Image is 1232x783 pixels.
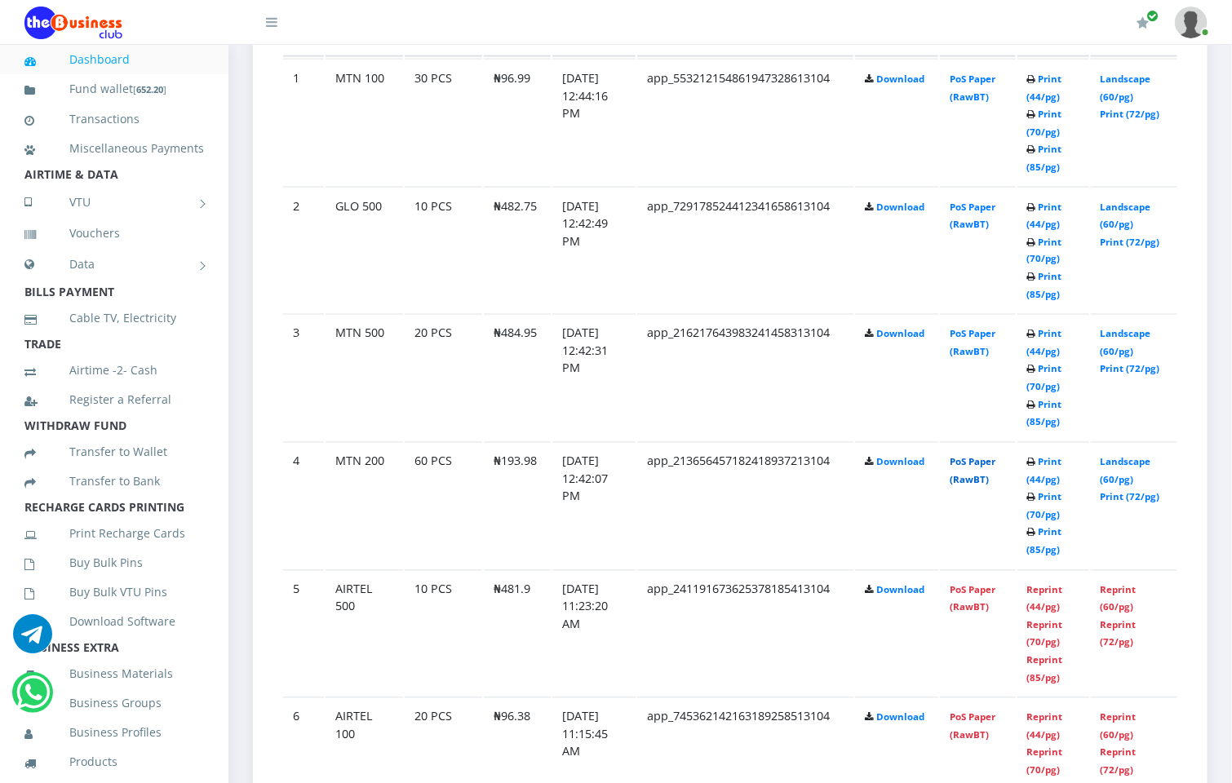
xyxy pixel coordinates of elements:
[950,584,995,614] a: PoS Paper (RawBT)
[1146,10,1159,22] span: Renew/Upgrade Subscription
[283,442,324,568] td: 4
[1101,746,1137,776] a: Reprint (72/pg)
[405,442,482,568] td: 60 PCS
[1027,619,1063,649] a: Reprint (70/pg)
[950,711,995,741] a: PoS Paper (RawBT)
[1101,236,1160,248] a: Print (72/pg)
[637,570,853,697] td: app_241191673625378185413104
[1027,491,1062,521] a: Print (70/pg)
[326,442,403,568] td: MTN 200
[405,570,482,697] td: 10 PCS
[24,573,204,611] a: Buy Bulk VTU Pins
[876,584,924,596] a: Download
[283,187,324,313] td: 2
[552,442,636,568] td: [DATE] 12:42:07 PM
[1101,73,1151,103] a: Landscape (60/pg)
[326,59,403,185] td: MTN 100
[484,442,551,568] td: ₦193.98
[1101,108,1160,120] a: Print (72/pg)
[1101,201,1151,231] a: Landscape (60/pg)
[24,244,204,285] a: Data
[1027,108,1062,138] a: Print (70/pg)
[1027,143,1062,173] a: Print (85/pg)
[1101,584,1137,614] a: Reprint (60/pg)
[24,299,204,337] a: Cable TV, Electricity
[283,314,324,440] td: 3
[1027,456,1062,486] a: Print (44/pg)
[1027,73,1062,103] a: Print (44/pg)
[326,187,403,313] td: GLO 500
[24,7,122,39] img: Logo
[326,314,403,440] td: MTN 500
[405,59,482,185] td: 30 PCS
[24,352,204,389] a: Airtime -2- Cash
[283,59,324,185] td: 1
[405,187,482,313] td: 10 PCS
[1101,328,1151,358] a: Landscape (60/pg)
[1101,456,1151,486] a: Landscape (60/pg)
[1101,619,1137,649] a: Reprint (72/pg)
[484,570,551,697] td: ₦481.9
[637,187,853,313] td: app_729178524412341658613104
[637,314,853,440] td: app_216217643983241458313104
[552,187,636,313] td: [DATE] 12:42:49 PM
[1027,236,1062,266] a: Print (70/pg)
[1101,711,1137,741] a: Reprint (60/pg)
[1027,399,1062,429] a: Print (85/pg)
[24,70,204,108] a: Fund wallet[652.20]
[484,314,551,440] td: ₦484.95
[24,603,204,640] a: Download Software
[552,59,636,185] td: [DATE] 12:44:16 PM
[24,100,204,138] a: Transactions
[950,456,995,486] a: PoS Paper (RawBT)
[24,215,204,252] a: Vouchers
[24,381,204,418] a: Register a Referral
[24,714,204,751] a: Business Profiles
[326,570,403,697] td: AIRTEL 500
[1175,7,1208,38] img: User
[24,655,204,692] a: Business Materials
[637,442,853,568] td: app_213656457182418937213104
[876,456,924,468] a: Download
[1027,526,1062,556] a: Print (85/pg)
[950,328,995,358] a: PoS Paper (RawBT)
[950,201,995,231] a: PoS Paper (RawBT)
[876,201,924,213] a: Download
[1027,271,1062,301] a: Print (85/pg)
[24,684,204,722] a: Business Groups
[1027,711,1063,741] a: Reprint (44/pg)
[283,570,324,697] td: 5
[133,83,166,95] small: [ ]
[24,462,204,500] a: Transfer to Bank
[1101,491,1160,503] a: Print (72/pg)
[1101,363,1160,375] a: Print (72/pg)
[876,328,924,340] a: Download
[16,685,50,712] a: Chat for support
[1027,363,1062,393] a: Print (70/pg)
[950,73,995,103] a: PoS Paper (RawBT)
[24,544,204,582] a: Buy Bulk Pins
[24,182,204,223] a: VTU
[136,83,163,95] b: 652.20
[552,570,636,697] td: [DATE] 11:23:20 AM
[1027,654,1063,684] a: Reprint (85/pg)
[1027,328,1062,358] a: Print (44/pg)
[1027,746,1063,776] a: Reprint (70/pg)
[552,314,636,440] td: [DATE] 12:42:31 PM
[13,626,52,653] a: Chat for support
[484,187,551,313] td: ₦482.75
[484,59,551,185] td: ₦96.99
[876,711,924,723] a: Download
[24,743,204,781] a: Products
[637,59,853,185] td: app_553212154861947328613104
[24,41,204,78] a: Dashboard
[24,130,204,167] a: Miscellaneous Payments
[1137,16,1149,29] i: Renew/Upgrade Subscription
[876,73,924,85] a: Download
[24,433,204,471] a: Transfer to Wallet
[405,314,482,440] td: 20 PCS
[1027,201,1062,231] a: Print (44/pg)
[1027,584,1063,614] a: Reprint (44/pg)
[24,515,204,552] a: Print Recharge Cards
